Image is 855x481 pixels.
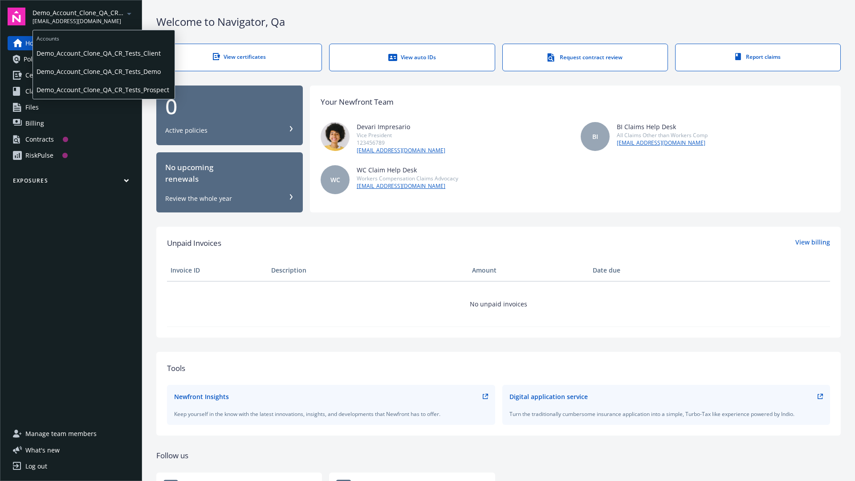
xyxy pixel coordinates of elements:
[617,122,708,131] div: BI Claims Help Desk
[617,139,708,147] a: [EMAIL_ADDRESS][DOMAIN_NAME]
[25,84,45,98] span: Claims
[8,68,134,82] a: Certificates
[357,175,458,182] div: Workers Compensation Claims Advocacy
[156,44,322,71] a: View certificates
[25,132,54,147] div: Contracts
[617,131,708,139] div: All Claims Other than Workers Comp
[174,410,488,418] div: Keep yourself in the know with the latest innovations, insights, and developments that Newfront h...
[8,84,134,98] a: Claims
[167,281,830,326] td: No unpaid invoices
[167,260,268,281] th: Invoice ID
[357,165,458,175] div: WC Claim Help Desk
[357,182,458,190] a: [EMAIL_ADDRESS][DOMAIN_NAME]
[37,62,171,81] span: Demo_Account_Clone_QA_CR_Tests_Demo
[468,260,589,281] th: Amount
[33,8,124,17] span: Demo_Account_Clone_QA_CR_Tests_Prospect
[25,116,44,130] span: Billing
[693,53,822,61] div: Report claims
[156,14,841,29] div: Welcome to Navigator , Qa
[330,175,340,184] span: WC
[165,194,232,203] div: Review the whole year
[675,44,841,71] a: Report claims
[156,152,303,212] button: No upcomingrenewalsReview the whole year
[124,8,134,19] a: arrowDropDown
[33,17,124,25] span: [EMAIL_ADDRESS][DOMAIN_NAME]
[592,132,598,141] span: BI
[357,122,445,131] div: Devari Impresario
[347,53,476,62] div: View auto IDs
[589,260,690,281] th: Date due
[156,450,841,461] div: Follow us
[8,132,134,147] a: Contracts
[25,445,60,455] span: What ' s new
[8,36,134,50] a: Home
[37,81,171,99] span: Demo_Account_Clone_QA_CR_Tests_Prospect
[167,363,830,374] div: Tools
[321,96,394,108] div: Your Newfront Team
[502,44,668,71] a: Request contract review
[509,410,823,418] div: Turn the traditionally cumbersome insurance application into a simple, Turbo-Tax like experience ...
[8,52,134,66] a: Policies
[174,392,229,401] div: Newfront Insights
[8,177,134,188] button: Exposures
[357,131,445,139] div: Vice President
[165,96,294,117] div: 0
[8,100,134,114] a: Files
[25,427,97,441] span: Manage team members
[8,8,25,25] img: navigator-logo.svg
[24,52,46,66] span: Policies
[25,459,47,473] div: Log out
[357,147,445,155] a: [EMAIL_ADDRESS][DOMAIN_NAME]
[329,44,495,71] a: View auto IDs
[509,392,588,401] div: Digital application service
[357,139,445,147] div: 123456789
[33,8,134,25] button: Demo_Account_Clone_QA_CR_Tests_Prospect[EMAIL_ADDRESS][DOMAIN_NAME]arrowDropDown
[165,162,294,185] div: No upcoming renewals
[8,445,74,455] button: What's new
[321,122,350,151] img: photo
[167,237,221,249] span: Unpaid Invoices
[37,44,171,62] span: Demo_Account_Clone_QA_CR_Tests_Client
[8,427,134,441] a: Manage team members
[25,100,39,114] span: Files
[521,53,650,62] div: Request contract review
[156,86,303,146] button: 0Active policies
[8,116,134,130] a: Billing
[165,126,208,135] div: Active policies
[25,36,43,50] span: Home
[33,30,175,44] span: Accounts
[25,148,53,163] div: RiskPulse
[8,148,134,163] a: RiskPulse
[795,237,830,249] a: View billing
[175,53,304,61] div: View certificates
[268,260,468,281] th: Description
[25,68,59,82] span: Certificates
